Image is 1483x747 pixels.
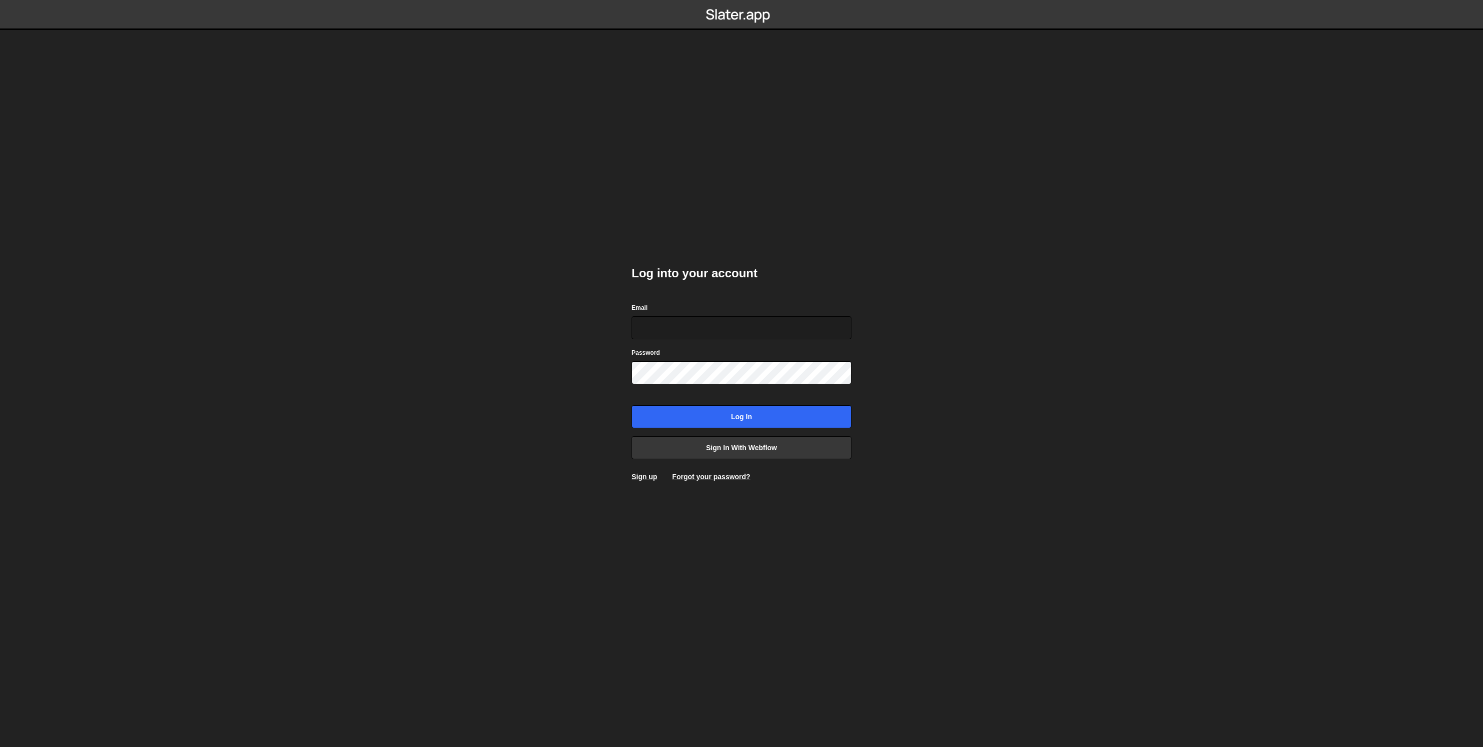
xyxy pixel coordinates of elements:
[672,473,750,481] a: Forgot your password?
[632,348,660,358] label: Password
[632,473,657,481] a: Sign up
[632,405,851,428] input: Log in
[632,436,851,459] a: Sign in with Webflow
[632,303,648,313] label: Email
[632,265,851,281] h2: Log into your account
